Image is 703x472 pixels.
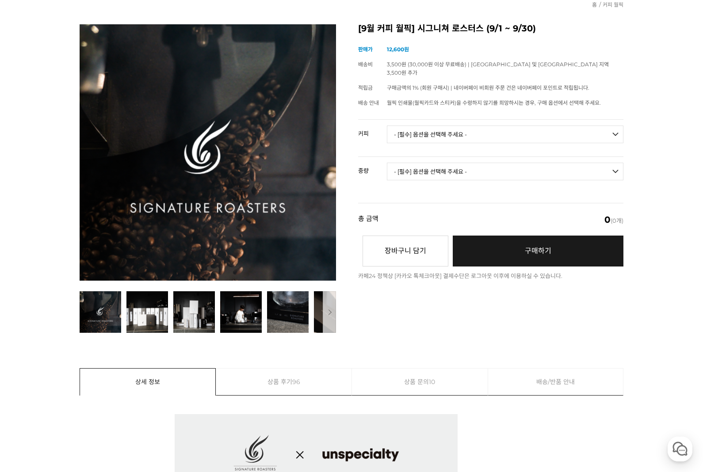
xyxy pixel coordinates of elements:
button: 장바구니 담기 [363,236,448,266]
strong: 총 금액 [358,215,378,224]
span: 구매하기 [525,247,551,255]
th: 커피 [358,120,387,140]
span: 10 [429,369,435,395]
span: 적립금 [358,84,373,91]
span: 배송비 [358,61,373,68]
span: 홈 [28,293,33,301]
span: 배송 안내 [358,99,379,106]
span: 판매가 [358,46,373,53]
a: 상품 후기96 [216,369,352,395]
a: 상품 문의10 [352,369,488,395]
em: 0 [604,214,611,225]
a: 홈 [3,280,58,302]
img: [9월 커피 월픽] 시그니쳐 로스터스 (9/1 ~ 9/30) [80,24,336,281]
button: 다음 [323,291,336,333]
strong: 12,600원 [387,46,409,53]
a: 배송/반품 안내 [488,369,623,395]
a: 구매하기 [453,236,623,266]
span: 3,500원 (30,000원 이상 무료배송) | [GEOGRAPHIC_DATA] 및 [GEOGRAPHIC_DATA] 지역 3,500원 추가 [387,61,609,76]
a: 설정 [114,280,170,302]
span: 대화 [81,294,92,301]
span: 구매금액의 1% (회원 구매시) | 네이버페이 비회원 주문 건은 네이버페이 포인트로 적립됩니다. [387,84,589,91]
a: 홈 [592,1,597,8]
div: 카페24 정책상 [카카오 톡체크아웃] 결제수단은 로그아웃 이후에 이용하실 수 있습니다. [358,273,623,279]
th: 중량 [358,157,387,177]
span: 96 [292,369,300,395]
a: 커피 월픽 [603,1,623,8]
span: 월픽 인쇄물(월픽카드와 스티커)을 수령하지 않기를 희망하시는 경우, 구매 옵션에서 선택해 주세요. [387,99,601,106]
a: 상세 정보 [80,369,215,395]
span: 설정 [137,293,147,301]
a: 대화 [58,280,114,302]
span: (0개) [604,215,623,224]
h2: [9월 커피 월픽] 시그니쳐 로스터스 (9/1 ~ 9/30) [358,24,623,33]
